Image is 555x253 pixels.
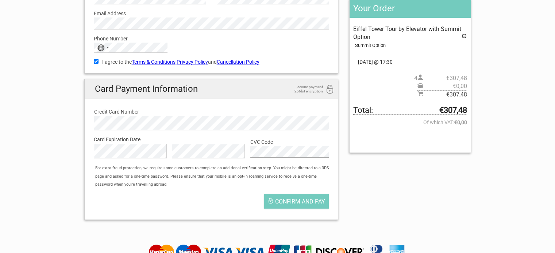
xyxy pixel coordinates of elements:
label: I agree to the , and [94,58,329,66]
div: Summit Option [355,41,467,50]
a: Privacy Policy [177,59,208,65]
span: 4 person(s) [414,74,467,82]
span: €307,48 [423,91,467,99]
a: Terms & Conditions [132,59,176,65]
span: Subtotal [417,90,467,99]
span: secure payment 256bit encryption [286,85,323,94]
label: Card Expiration Date [94,135,329,143]
button: Confirm and pay [264,194,329,209]
span: Eiffel Tower Tour by Elevator with Summit Option [353,25,461,40]
p: We're away right now. Please check back later! [10,13,82,19]
span: €0,00 [423,82,467,90]
label: CVC Code [250,138,329,146]
span: Total to be paid [353,106,467,115]
span: Of which VAT: [353,118,467,126]
i: 256bit encryption [325,85,334,95]
a: Cancellation Policy [217,59,259,65]
div: For extra fraud protection, we require some customers to complete an additional verification step... [92,164,338,189]
label: Credit Card Number [94,108,329,116]
strong: €0,00 [454,118,467,126]
button: Open LiveChat chat widget [84,11,93,20]
strong: €307,48 [439,106,467,114]
span: Pickup price [417,82,467,90]
label: Phone Number [94,35,329,43]
span: [DATE] @ 17:30 [353,58,467,66]
button: Selected country [94,43,112,52]
label: Email Address [94,9,329,17]
span: Confirm and pay [275,198,325,205]
span: €307,48 [423,74,467,82]
h2: Card Payment Information [85,79,338,99]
